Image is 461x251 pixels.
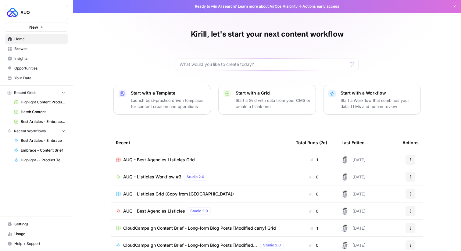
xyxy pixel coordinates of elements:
[218,85,316,115] button: Start with a GridStart a Grid with data from your CMS or create a blank one
[21,99,65,105] span: Highlight Content Production
[296,208,332,214] div: 0
[402,134,419,151] div: Actions
[14,231,65,237] span: Usage
[190,208,208,214] span: Studio 2.0
[5,54,68,63] a: Insights
[263,242,281,248] span: Studio 2.0
[5,88,68,97] button: Recent Grids
[341,156,349,163] img: 28dbpmxwbe1lgts1kkshuof3rm4g
[11,97,68,107] a: Highlight Content Production
[302,4,339,9] span: Actions early access
[20,9,57,16] span: AUQ
[5,219,68,229] a: Settings
[341,90,416,96] p: Start with a Workflow
[296,242,332,248] div: 0
[7,7,18,18] img: AUQ Logo
[341,134,365,151] div: Last Edited
[116,225,286,231] a: CloudCampaign Content Brief - Long-form Blog Posts [Modified carry] Grid
[21,138,65,143] span: Best Articles - Embrace
[5,239,68,249] button: Help + Support
[341,173,366,181] div: [DATE]
[238,4,258,9] a: Learn more
[14,221,65,227] span: Settings
[14,36,65,42] span: Home
[131,90,206,96] p: Start with a Template
[21,109,65,115] span: Hatch Content
[236,97,311,109] p: Start a Grid with data from your CMS or create a blank one
[5,23,68,32] button: New
[14,90,36,95] span: Recent Grids
[296,191,332,197] div: 0
[123,225,276,231] span: CloudCampaign Content Brief - Long-form Blog Posts [Modified carry] Grid
[21,148,65,153] span: Embrace - Content Brief
[341,224,349,232] img: 28dbpmxwbe1lgts1kkshuof3rm4g
[236,90,311,96] p: Start with a Grid
[11,117,68,127] a: Best Articles - Embrace Grid
[113,85,211,115] button: Start with a TemplateLaunch best-practice driven templates for content creation and operations
[341,97,416,109] p: Start a Workflow that combines your data, LLMs and human review
[191,29,344,39] h1: Kirill, let's start your next content workflow
[11,107,68,117] a: Hatch Content
[296,174,332,180] div: 0
[21,119,65,124] span: Best Articles - Embrace Grid
[5,73,68,83] a: Your Data
[323,85,421,115] button: Start with a WorkflowStart a Workflow that combines your data, LLMs and human review
[341,242,366,249] div: [DATE]
[14,128,46,134] span: Recent Workflows
[341,224,366,232] div: [DATE]
[123,157,195,163] span: AUQ - Best Agencies Listicles Grid
[5,34,68,44] a: Home
[11,136,68,145] a: Best Articles - Embrace
[131,97,206,109] p: Launch best-practice driven templates for content creation and operations
[116,157,286,163] a: AUQ - Best Agencies Listicles Grid
[123,208,185,214] span: AUQ - Best Agencies Listicles
[341,190,349,198] img: 28dbpmxwbe1lgts1kkshuof3rm4g
[116,173,286,181] a: AUQ - Listicles Workflow #3Studio 2.0
[180,61,347,67] input: What would you like to create today?
[296,225,332,231] div: 1
[116,207,286,215] a: AUQ - Best Agencies ListiclesStudio 2.0
[5,44,68,54] a: Browse
[14,75,65,81] span: Your Data
[195,4,298,9] span: Ready to win AI search? about AirOps Visibility
[5,5,68,20] button: Workspace: AUQ
[187,174,204,180] span: Studio 2.0
[116,242,286,249] a: CloudCampaign Content Brief - Long-form Blog Posts [Modified carry]Studio 2.0
[116,191,286,197] a: AUQ - Listicles Grid (Copy from [GEOGRAPHIC_DATA])
[21,157,65,163] span: Highlight -- Product Testers - Content Brief
[29,24,38,30] span: New
[296,157,332,163] div: 1
[5,127,68,136] button: Recent Workflows
[123,242,258,248] span: CloudCampaign Content Brief - Long-form Blog Posts [Modified carry]
[5,63,68,73] a: Opportunities
[341,207,366,215] div: [DATE]
[296,134,327,151] div: Total Runs (7d)
[14,241,65,246] span: Help + Support
[341,156,366,163] div: [DATE]
[11,155,68,165] a: Highlight -- Product Testers - Content Brief
[5,229,68,239] a: Usage
[14,46,65,52] span: Browse
[123,191,234,197] span: AUQ - Listicles Grid (Copy from [GEOGRAPHIC_DATA])
[341,190,366,198] div: [DATE]
[116,134,286,151] div: Recent
[341,242,349,249] img: 28dbpmxwbe1lgts1kkshuof3rm4g
[14,56,65,61] span: Insights
[14,66,65,71] span: Opportunities
[341,207,349,215] img: 28dbpmxwbe1lgts1kkshuof3rm4g
[123,174,181,180] span: AUQ - Listicles Workflow #3
[11,145,68,155] a: Embrace - Content Brief
[341,173,349,181] img: 28dbpmxwbe1lgts1kkshuof3rm4g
